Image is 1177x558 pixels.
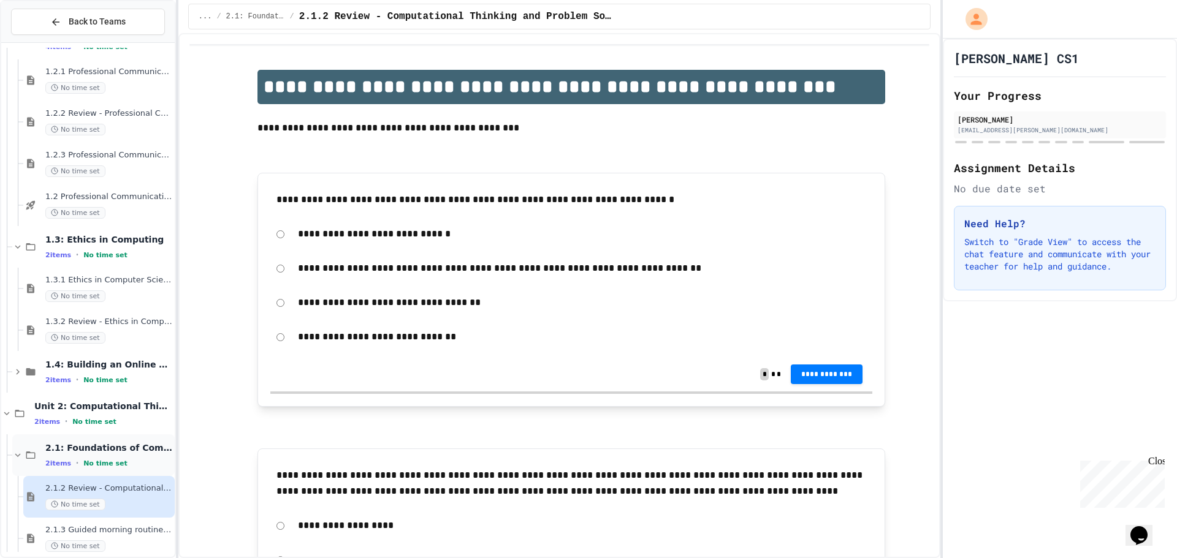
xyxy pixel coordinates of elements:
[83,459,128,467] span: No time set
[45,67,172,77] span: 1.2.1 Professional Communication
[45,207,105,219] span: No time set
[954,181,1166,196] div: No due date set
[45,192,172,202] span: 1.2 Professional Communication
[964,216,1156,231] h3: Need Help?
[216,12,221,21] span: /
[45,150,172,160] span: 1.2.3 Professional Communication Challenge
[1126,509,1165,546] iframe: chat widget
[34,401,172,412] span: Unit 2: Computational Thinking & Problem-Solving
[45,483,172,494] span: 2.1.2 Review - Computational Thinking and Problem Solving
[76,458,78,468] span: •
[45,376,71,384] span: 2 items
[34,418,60,426] span: 2 items
[45,459,71,467] span: 2 items
[226,12,285,21] span: 2.1: Foundations of Computational Thinking
[45,165,105,177] span: No time set
[45,499,105,510] span: No time set
[954,159,1166,176] h2: Assignment Details
[45,275,172,285] span: 1.3.1 Ethics in Computer Science
[11,9,165,35] button: Back to Teams
[958,126,1162,135] div: [EMAIL_ADDRESS][PERSON_NAME][DOMAIN_NAME]
[199,12,212,21] span: ...
[45,359,172,370] span: 1.4: Building an Online Presence
[65,417,67,426] span: •
[958,114,1162,125] div: [PERSON_NAME]
[72,418,116,426] span: No time set
[76,250,78,260] span: •
[964,236,1156,273] p: Switch to "Grade View" to access the chat feature and communicate with your teacher for help and ...
[83,251,128,259] span: No time set
[954,50,1079,67] h1: [PERSON_NAME] CS1
[953,5,991,33] div: My Account
[83,376,128,384] span: No time set
[45,442,172,453] span: 2.1: Foundations of Computational Thinking
[290,12,294,21] span: /
[45,525,172,535] span: 2.1.3 Guided morning routine flowchart
[5,5,85,78] div: Chat with us now!Close
[1075,456,1165,508] iframe: chat widget
[45,82,105,94] span: No time set
[76,375,78,385] span: •
[954,87,1166,104] h2: Your Progress
[45,332,105,344] span: No time set
[45,234,172,245] span: 1.3: Ethics in Computing
[299,9,613,24] span: 2.1.2 Review - Computational Thinking and Problem Solving
[45,317,172,327] span: 1.3.2 Review - Ethics in Computer Science
[45,290,105,302] span: No time set
[69,15,126,28] span: Back to Teams
[45,124,105,135] span: No time set
[45,251,71,259] span: 2 items
[45,108,172,119] span: 1.2.2 Review - Professional Communication
[45,540,105,552] span: No time set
